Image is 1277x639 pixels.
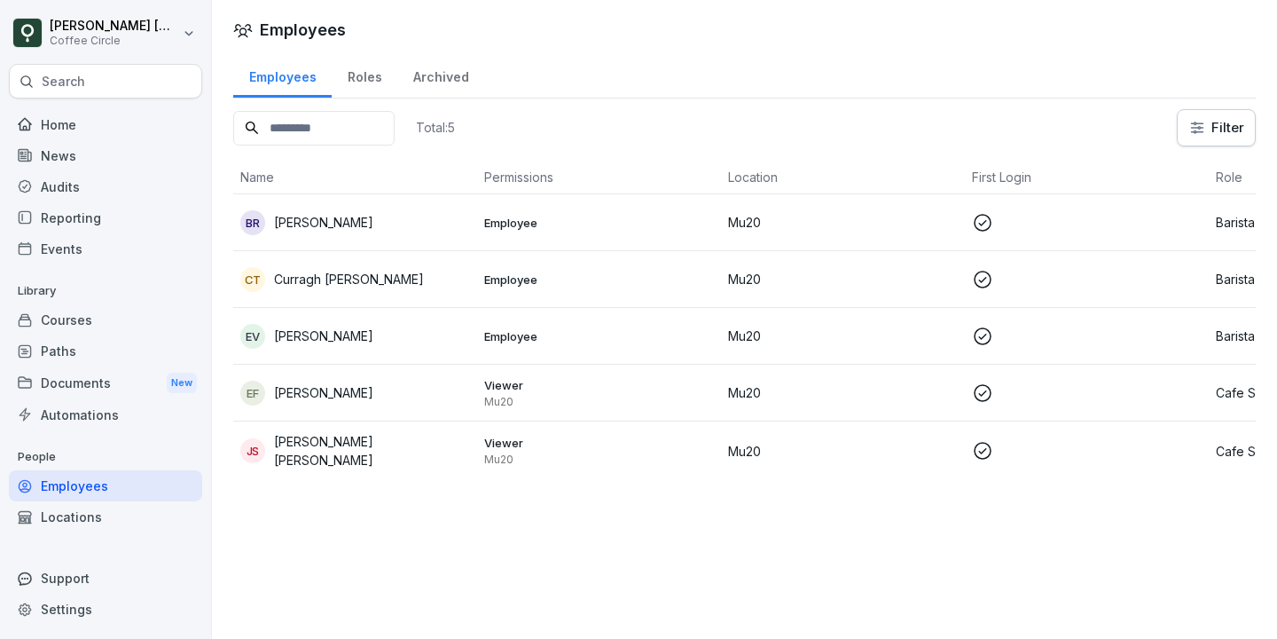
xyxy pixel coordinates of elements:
a: Settings [9,594,202,625]
p: Employee [484,328,714,344]
p: [PERSON_NAME] [274,383,373,402]
a: Locations [9,501,202,532]
a: Reporting [9,202,202,233]
p: Viewer [484,435,714,451]
p: Mu20 [728,327,958,345]
a: Events [9,233,202,264]
p: [PERSON_NAME] [274,327,373,345]
th: Location [721,161,965,194]
p: Library [9,277,202,305]
a: Archived [397,52,484,98]
a: News [9,140,202,171]
div: New [167,373,197,393]
div: Support [9,563,202,594]
div: Filter [1188,119,1244,137]
a: Home [9,109,202,140]
a: Audits [9,171,202,202]
div: JS [240,438,265,463]
p: Mu20 [728,270,958,288]
p: Curragh [PERSON_NAME] [274,270,424,288]
a: Courses [9,304,202,335]
p: Coffee Circle [50,35,179,47]
th: Permissions [477,161,721,194]
p: Mu20 [728,383,958,402]
div: EV [240,324,265,349]
button: Filter [1178,110,1255,146]
p: Mu20 [728,442,958,461]
div: EF [240,381,265,406]
p: Mu20 [484,395,714,409]
p: Viewer [484,377,714,393]
p: Employee [484,215,714,231]
a: Employees [233,52,332,98]
p: Mu20 [484,453,714,467]
a: Automations [9,399,202,430]
a: Roles [332,52,397,98]
div: CT [240,267,265,292]
p: Mu20 [728,213,958,232]
p: Total: 5 [416,119,455,136]
div: BR [240,210,265,235]
th: Name [233,161,477,194]
p: People [9,443,202,471]
p: [PERSON_NAME] [PERSON_NAME] [274,432,470,469]
p: Employee [484,272,714,288]
th: First Login [965,161,1209,194]
p: Search [42,73,85,91]
a: Employees [9,470,202,501]
div: Documents [9,367,202,399]
a: DocumentsNew [9,367,202,399]
a: Paths [9,335,202,367]
h1: Employees [260,18,346,42]
p: [PERSON_NAME] [274,213,373,232]
p: [PERSON_NAME] [GEOGRAPHIC_DATA] [50,19,179,34]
